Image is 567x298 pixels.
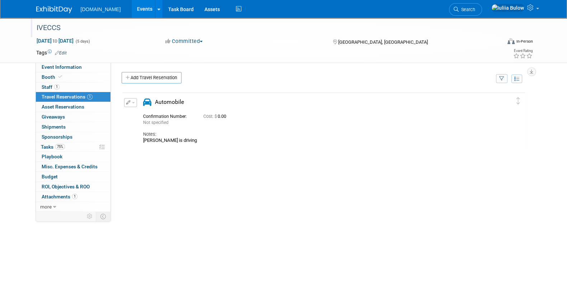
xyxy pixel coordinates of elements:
a: Playbook [36,152,110,162]
span: Staff [42,84,60,90]
span: Search [459,7,475,12]
a: Budget [36,172,110,182]
span: Playbook [42,154,62,159]
span: 0.00 [203,114,229,119]
span: Not specified [143,120,169,125]
span: [DOMAIN_NAME] [81,6,121,12]
span: Budget [42,174,58,179]
span: Tasks [41,144,65,150]
button: Committed [163,38,205,45]
a: more [36,202,110,212]
a: Add Travel Reservation [122,72,181,83]
i: Automobile [143,98,151,106]
span: 75% [55,144,65,149]
span: to [52,38,58,44]
span: ROI, Objectives & ROO [42,184,90,189]
span: Booth [42,74,63,80]
span: Misc. Expenses & Credits [42,164,98,169]
div: In-Person [516,39,533,44]
a: Staff1 [36,82,110,92]
span: Shipments [42,124,66,130]
a: Sponsorships [36,132,110,142]
div: IVECCS [34,21,491,34]
span: 1 [72,194,77,199]
span: Attachments [42,194,77,200]
a: Booth [36,72,110,82]
div: Notes: [143,131,492,138]
a: Edit [55,51,67,56]
div: Event Rating [513,49,532,53]
a: Shipments [36,122,110,132]
span: (5 days) [75,39,90,44]
span: Giveaways [42,114,65,120]
td: Personalize Event Tab Strip [84,212,96,221]
span: Asset Reservations [42,104,84,110]
div: Confirmation Number: [143,112,193,119]
div: Event Format [459,37,533,48]
img: Format-Inperson.png [507,38,515,44]
i: Booth reservation complete [58,75,62,79]
span: Sponsorships [42,134,72,140]
span: 1 [87,94,93,100]
span: Cost: $ [203,114,218,119]
a: Misc. Expenses & Credits [36,162,110,172]
span: Event Information [42,64,82,70]
a: Travel Reservations1 [36,92,110,102]
a: Event Information [36,62,110,72]
a: Asset Reservations [36,102,110,112]
span: 1 [54,84,60,90]
td: Tags [36,49,67,56]
a: ROI, Objectives & ROO [36,182,110,192]
i: Click and drag to move item [516,97,520,105]
a: Search [449,3,482,16]
span: [DATE] [DATE] [36,38,74,44]
a: Attachments1 [36,192,110,202]
a: Giveaways [36,112,110,122]
img: ExhibitDay [36,6,72,13]
div: [PERSON_NAME] is driving [143,138,492,143]
span: more [40,204,52,210]
img: Iuliia Bulow [491,4,524,12]
i: Filter by Traveler [499,77,504,81]
span: [GEOGRAPHIC_DATA], [GEOGRAPHIC_DATA] [338,39,428,45]
span: Travel Reservations [42,94,93,100]
a: Tasks75% [36,142,110,152]
td: Toggle Event Tabs [96,212,110,221]
span: Automobile [155,99,184,105]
